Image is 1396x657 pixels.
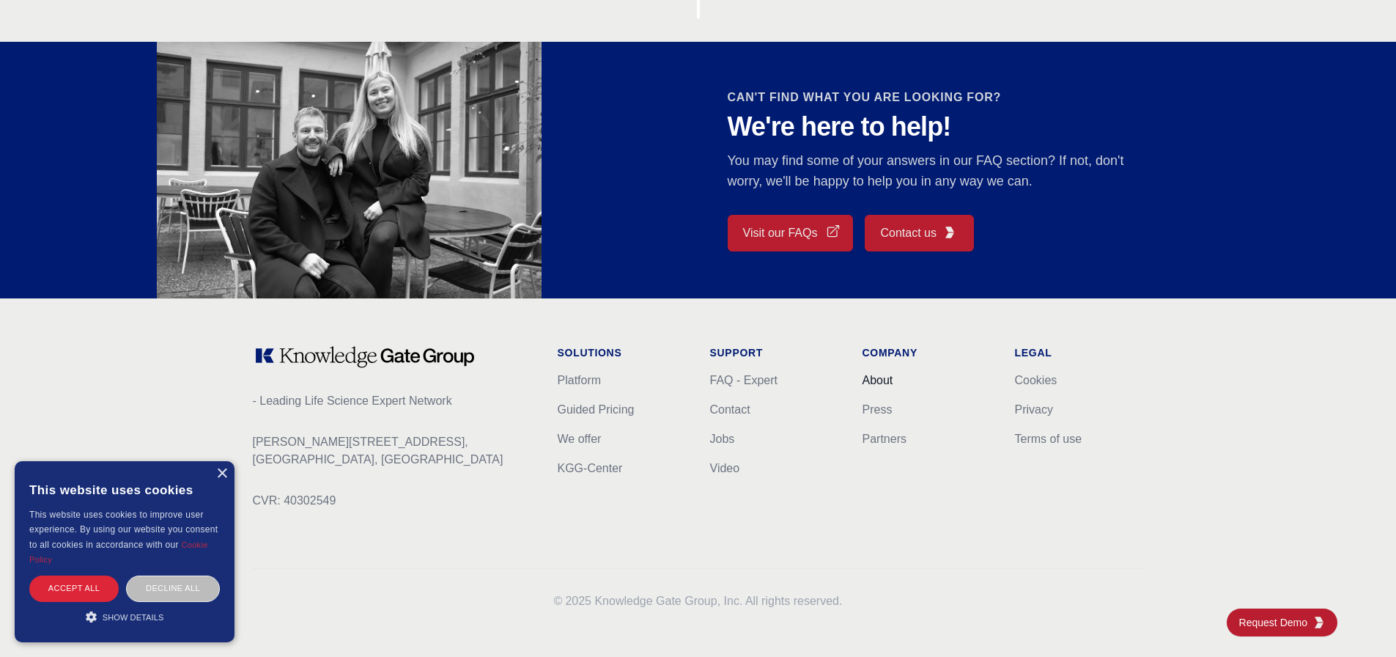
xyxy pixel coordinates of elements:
[558,433,602,445] a: We offer
[29,510,218,550] span: This website uses cookies to improve user experience. By using our website you consent to all coo...
[1323,587,1396,657] div: Chat-widget
[253,492,534,510] p: CVR: 40302549
[944,227,956,238] img: KGG
[253,592,1144,610] p: 2025 Knowledge Gate Group, Inc. All rights reserved.
[1239,615,1313,630] span: Request Demo
[216,469,227,480] div: Close
[728,150,1144,191] p: You may find some of your answers in our FAQ section? If not, don't worry, we'll be happy to help...
[1015,345,1144,360] h1: Legal
[29,472,220,507] div: This website uses cookies
[103,613,164,622] span: Show details
[880,224,936,242] span: Contact us
[1015,374,1057,386] a: Cookies
[728,112,1144,142] p: We're here to help!
[253,392,534,410] p: - Leading Life Science Expert Network
[863,345,991,360] h1: Company
[253,433,534,469] p: [PERSON_NAME][STREET_ADDRESS], [GEOGRAPHIC_DATA], [GEOGRAPHIC_DATA]
[1323,587,1396,657] iframe: Chat Widget
[1015,433,1082,445] a: Terms of use
[126,576,220,601] div: Decline all
[863,403,893,416] a: Press
[710,345,839,360] h1: Support
[554,595,563,607] span: ©
[558,374,602,386] a: Platform
[710,433,735,445] a: Jobs
[863,433,906,445] a: Partners
[29,609,220,624] div: Show details
[558,345,687,360] h1: Solutions
[29,576,119,601] div: Accept all
[710,403,750,416] a: Contact
[1227,609,1337,636] a: Request DemoKGG
[1313,617,1325,628] img: KGG
[728,89,1144,106] h2: CAN'T FIND WHAT YOU ARE LOOKING FOR?
[728,215,854,252] a: Visit our FAQs
[558,403,635,416] a: Guided Pricing
[710,374,778,386] a: FAQ - Expert
[865,215,973,252] a: Contact usKGG
[29,540,208,564] a: Cookie Policy
[558,462,623,474] a: KGG-Center
[863,374,893,386] a: About
[710,462,740,474] a: Video
[1015,403,1053,416] a: Privacy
